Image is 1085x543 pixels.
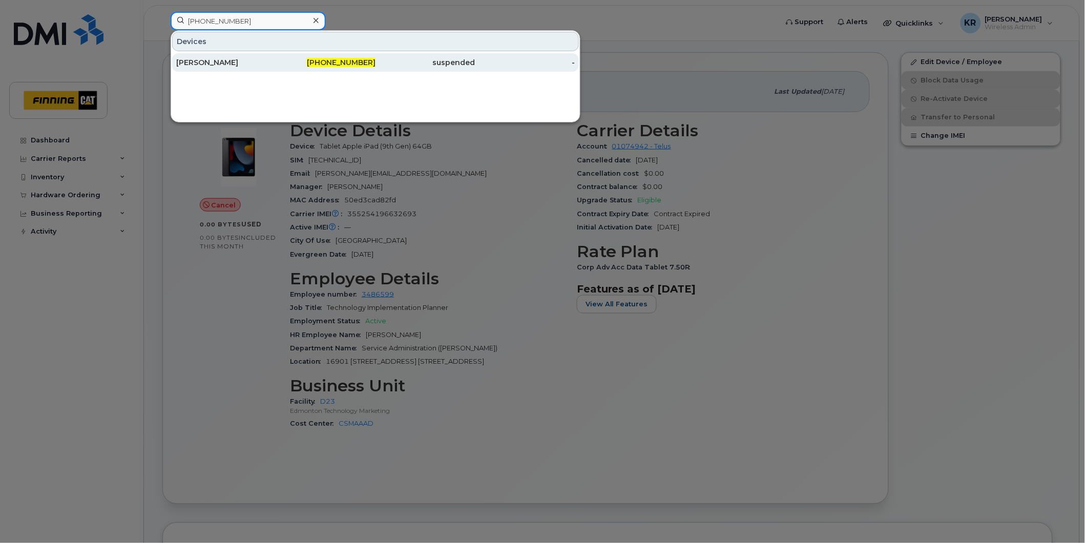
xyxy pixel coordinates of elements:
a: [PERSON_NAME][PHONE_NUMBER]suspended- [172,53,579,72]
span: [PHONE_NUMBER] [307,58,375,67]
div: [PERSON_NAME] [176,57,276,68]
div: suspended [375,57,475,68]
div: - [475,57,575,68]
div: Devices [172,32,579,51]
iframe: Messenger Launcher [1040,498,1077,535]
input: Find something... [171,12,326,30]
